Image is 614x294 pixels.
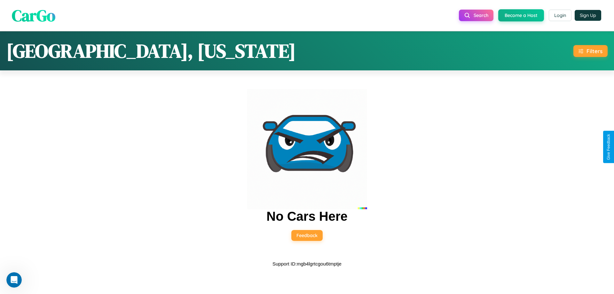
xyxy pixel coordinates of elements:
button: Sign Up [575,10,601,21]
div: Filters [586,48,602,54]
p: Support ID: mgb4lgrtcgou6tmptje [272,259,342,268]
h2: No Cars Here [266,209,347,224]
img: car [247,89,367,209]
span: Search [474,12,488,18]
iframe: Intercom live chat [6,272,22,288]
button: Login [549,10,571,21]
span: CarGo [12,4,55,26]
button: Search [459,10,493,21]
h1: [GEOGRAPHIC_DATA], [US_STATE] [6,38,296,64]
div: Give Feedback [606,134,611,160]
button: Filters [573,45,608,57]
button: Become a Host [498,9,544,21]
button: Feedback [291,230,323,241]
